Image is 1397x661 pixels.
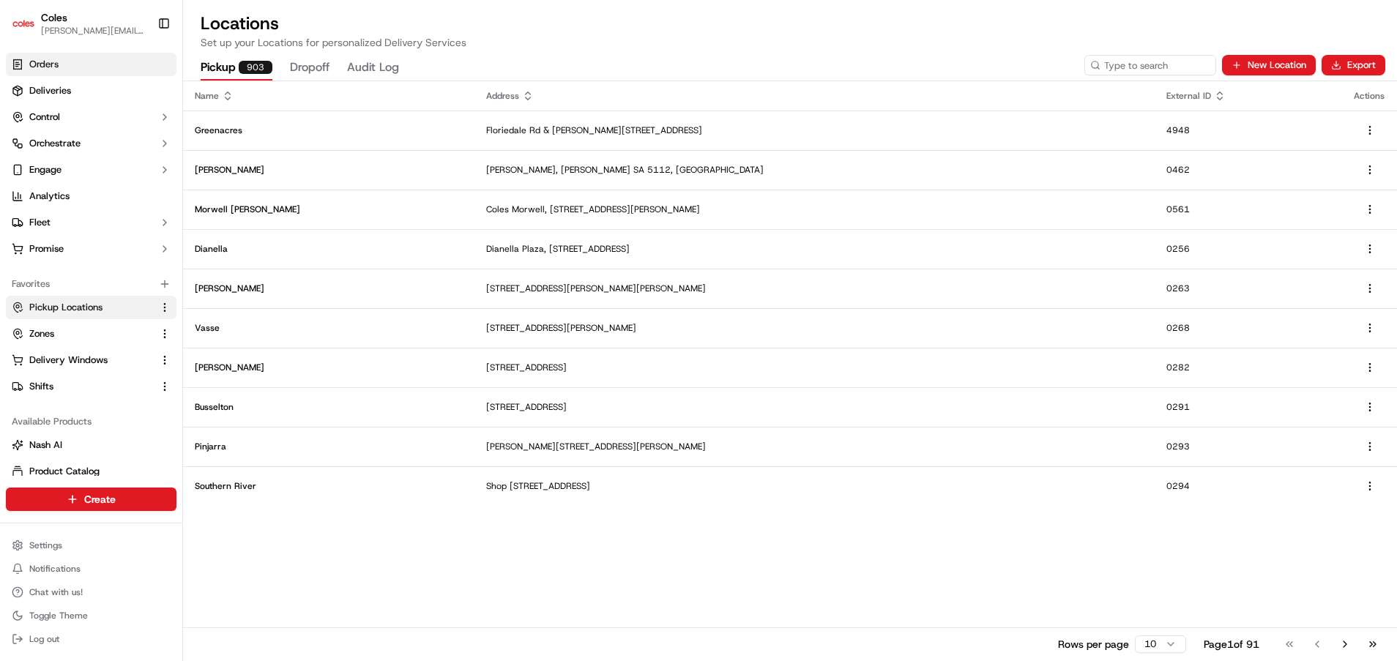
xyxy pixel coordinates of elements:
[15,15,44,44] img: Nash
[6,158,176,182] button: Engage
[290,56,329,81] button: Dropoff
[1166,124,1330,136] p: 4948
[6,460,176,483] button: Product Catalog
[6,559,176,579] button: Notifications
[6,6,152,41] button: ColesColes[PERSON_NAME][EMAIL_ADDRESS][PERSON_NAME][DOMAIN_NAME]
[124,214,135,225] div: 💻
[29,137,81,150] span: Orchestrate
[9,206,118,233] a: 📗Knowledge Base
[1084,55,1216,75] input: Type to search
[29,327,54,340] span: Zones
[146,248,177,259] span: Pylon
[1166,203,1330,215] p: 0561
[201,35,1379,50] p: Set up your Locations for personalized Delivery Services
[6,53,176,76] a: Orders
[1322,55,1385,75] button: Export
[6,322,176,346] button: Zones
[50,140,240,154] div: Start new chat
[12,12,35,35] img: Coles
[201,12,1379,35] h2: Locations
[6,582,176,602] button: Chat with us!
[12,438,171,452] a: Nash AI
[29,242,64,255] span: Promise
[29,380,53,393] span: Shifts
[12,465,171,478] a: Product Catalog
[12,380,153,393] a: Shifts
[12,354,153,367] a: Delivery Windows
[6,105,176,129] button: Control
[195,164,463,176] p: [PERSON_NAME]
[486,90,1143,102] div: Address
[29,465,100,478] span: Product Catalog
[29,190,70,203] span: Analytics
[486,441,1143,452] p: [PERSON_NAME][STREET_ADDRESS][PERSON_NAME]
[29,111,60,124] span: Control
[29,633,59,645] span: Log out
[29,586,83,598] span: Chat with us!
[6,272,176,296] div: Favorites
[15,140,41,166] img: 1736555255976-a54dd68f-1ca7-489b-9aae-adbdc363a1c4
[29,212,112,227] span: Knowledge Base
[195,401,463,413] p: Busselton
[12,301,153,314] a: Pickup Locations
[103,247,177,259] a: Powered byPylon
[195,124,463,136] p: Greenacres
[1166,243,1330,255] p: 0256
[1166,401,1330,413] p: 0291
[6,296,176,319] button: Pickup Locations
[50,154,185,166] div: We're available if you need us!
[1166,480,1330,492] p: 0294
[195,480,463,492] p: Southern River
[29,563,81,575] span: Notifications
[1354,90,1385,102] div: Actions
[486,243,1143,255] p: Dianella Plaza, [STREET_ADDRESS]
[486,283,1143,294] p: [STREET_ADDRESS][PERSON_NAME][PERSON_NAME]
[249,144,267,162] button: Start new chat
[29,216,51,229] span: Fleet
[1166,362,1330,373] p: 0282
[6,488,176,511] button: Create
[84,492,116,507] span: Create
[195,203,463,215] p: Morwell [PERSON_NAME]
[6,535,176,556] button: Settings
[38,94,264,110] input: Got a question? Start typing here...
[29,354,108,367] span: Delivery Windows
[195,90,463,102] div: Name
[201,56,272,81] button: Pickup
[195,441,463,452] p: Pinjarra
[195,283,463,294] p: [PERSON_NAME]
[6,184,176,208] a: Analytics
[195,362,463,373] p: [PERSON_NAME]
[12,327,153,340] a: Zones
[15,59,267,82] p: Welcome 👋
[41,10,67,25] button: Coles
[6,79,176,102] a: Deliveries
[486,322,1143,334] p: [STREET_ADDRESS][PERSON_NAME]
[6,629,176,649] button: Log out
[138,212,235,227] span: API Documentation
[29,301,103,314] span: Pickup Locations
[29,58,59,71] span: Orders
[6,375,176,398] button: Shifts
[6,433,176,457] button: Nash AI
[239,61,272,74] div: 903
[486,203,1143,215] p: Coles Morwell, [STREET_ADDRESS][PERSON_NAME]
[6,410,176,433] div: Available Products
[6,348,176,372] button: Delivery Windows
[1166,441,1330,452] p: 0293
[1166,322,1330,334] p: 0268
[1204,637,1259,651] div: Page 1 of 91
[195,322,463,334] p: Vasse
[29,84,71,97] span: Deliveries
[1166,90,1330,102] div: External ID
[41,25,146,37] button: [PERSON_NAME][EMAIL_ADDRESS][PERSON_NAME][DOMAIN_NAME]
[1222,55,1316,75] button: New Location
[1166,164,1330,176] p: 0462
[6,237,176,261] button: Promise
[15,214,26,225] div: 📗
[486,164,1143,176] p: [PERSON_NAME], [PERSON_NAME] SA 5112, [GEOGRAPHIC_DATA]
[1058,637,1129,651] p: Rows per page
[29,438,62,452] span: Nash AI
